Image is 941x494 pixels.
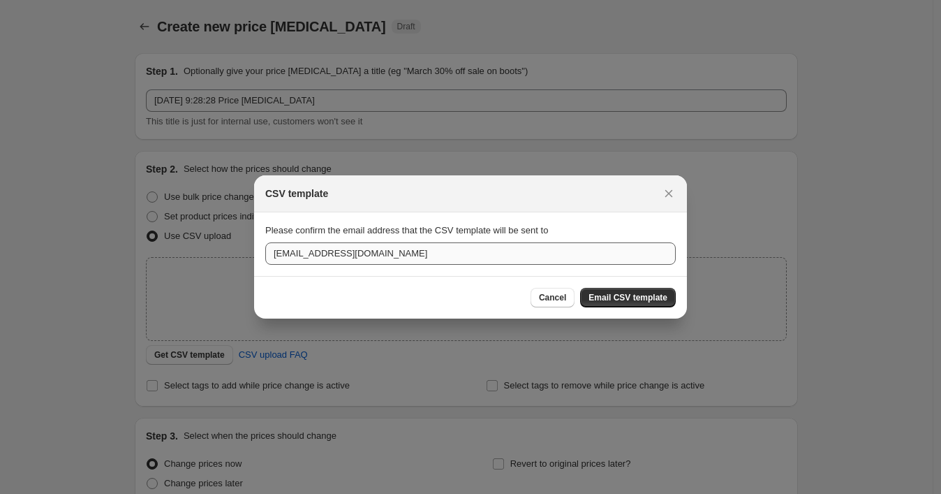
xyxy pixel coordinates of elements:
[659,184,679,203] button: Close
[265,225,548,235] span: Please confirm the email address that the CSV template will be sent to
[531,288,575,307] button: Cancel
[539,292,566,303] span: Cancel
[265,187,328,201] h2: CSV template
[588,292,667,303] span: Email CSV template
[580,288,676,307] button: Email CSV template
